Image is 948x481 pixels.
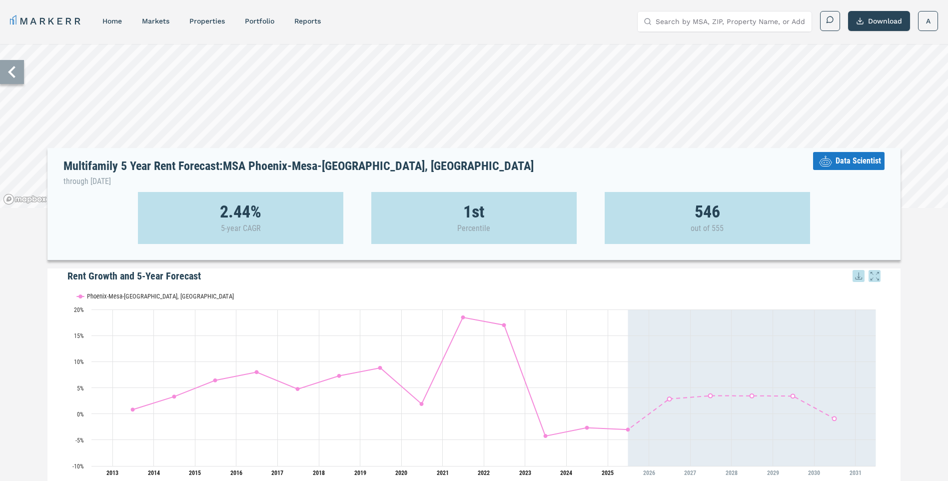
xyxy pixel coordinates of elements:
[77,411,84,418] text: 0%
[708,394,712,398] path: Monday, 28 Jun, 17:00, 3.46. Phoenix-Mesa-Scottsdale, AZ.
[294,17,321,25] a: reports
[77,385,84,392] text: 5%
[213,378,217,382] path: Sunday, 28 Jun, 17:00, 6.41. Phoenix-Mesa-Scottsdale, AZ.
[656,11,806,31] input: Search by MSA, ZIP, Property Name, or Address
[74,306,84,313] text: 20%
[808,469,820,476] tspan: 2030
[684,469,696,476] tspan: 2027
[106,469,118,476] tspan: 2013
[378,366,382,370] path: Friday, 28 Jun, 17:00, 8.81. Phoenix-Mesa-Scottsdale, AZ.
[245,17,274,25] a: Portfolio
[87,292,234,300] text: Phoenix-Mesa-[GEOGRAPHIC_DATA], [GEOGRAPHIC_DATA]
[254,370,258,374] path: Tuesday, 28 Jun, 17:00, 7.99. Phoenix-Mesa-Scottsdale, AZ.
[63,159,534,188] h1: Multifamily 5 Year Rent Forecast: MSA Phoenix-Mesa-[GEOGRAPHIC_DATA], [GEOGRAPHIC_DATA]
[478,469,490,476] tspan: 2022
[643,469,655,476] tspan: 2026
[189,17,225,25] a: properties
[543,434,547,438] path: Wednesday, 28 Jun, 17:00, -4.26. Phoenix-Mesa-Scottsdale, AZ.
[463,206,484,216] strong: 1st
[102,17,122,25] a: home
[148,469,160,476] tspan: 2014
[695,206,720,216] strong: 546
[691,223,724,233] p: out of 555
[926,16,931,26] span: A
[3,193,47,205] a: Mapbox logo
[602,469,614,476] tspan: 2025
[142,17,169,25] a: markets
[836,155,881,167] span: Data Scientist
[585,426,589,430] path: Friday, 28 Jun, 17:00, -2.67. Phoenix-Mesa-Scottsdale, AZ.
[667,397,671,401] path: Sunday, 28 Jun, 17:00, 2.85. Phoenix-Mesa-Scottsdale, AZ.
[419,402,423,406] path: Sunday, 28 Jun, 17:00, 1.89. Phoenix-Mesa-Scottsdale, AZ.
[461,315,465,319] path: Monday, 28 Jun, 17:00, 18.49. Phoenix-Mesa-Scottsdale, AZ.
[767,469,779,476] tspan: 2029
[354,469,366,476] tspan: 2019
[437,469,449,476] tspan: 2021
[849,469,861,476] tspan: 2031
[337,374,341,378] path: Thursday, 28 Jun, 17:00, 7.28. Phoenix-Mesa-Scottsdale, AZ.
[667,394,836,421] g: Phoenix-Mesa-Scottsdale, AZ, line 2 of 2 with 5 data points.
[813,152,885,170] button: Data Scientist
[63,175,534,188] p: through [DATE]
[172,394,176,398] path: Saturday, 28 Jun, 17:00, 3.29. Phoenix-Mesa-Scottsdale, AZ.
[230,469,242,476] tspan: 2016
[271,469,283,476] tspan: 2017
[220,206,261,216] strong: 2.44%
[502,323,506,327] path: Tuesday, 28 Jun, 17:00, 17.01. Phoenix-Mesa-Scottsdale, AZ.
[726,469,738,476] tspan: 2028
[74,332,84,339] text: 15%
[832,416,836,420] path: Friday, 28 Jun, 17:00, -0.91. Phoenix-Mesa-Scottsdale, AZ.
[750,394,754,398] path: Wednesday, 28 Jun, 17:00, 3.45. Phoenix-Mesa-Scottsdale, AZ.
[626,427,630,431] path: Saturday, 28 Jun, 17:00, -3.02. Phoenix-Mesa-Scottsdale, AZ.
[791,394,795,398] path: Thursday, 28 Jun, 17:00, 3.4. Phoenix-Mesa-Scottsdale, AZ.
[519,469,531,476] tspan: 2023
[10,14,82,28] a: MARKERR
[295,387,299,391] path: Wednesday, 28 Jun, 17:00, 4.75. Phoenix-Mesa-Scottsdale, AZ.
[75,437,84,444] text: -5%
[130,407,134,411] path: Friday, 28 Jun, 17:00, 0.8. Phoenix-Mesa-Scottsdale, AZ.
[918,11,938,31] button: A
[560,469,572,476] tspan: 2024
[313,469,325,476] tspan: 2018
[67,268,881,283] h5: Rent Growth and 5-Year Forecast
[72,463,84,470] text: -10%
[848,11,910,31] button: Download
[457,223,490,233] p: Percentile
[74,358,84,365] text: 10%
[221,223,261,233] p: 5-year CAGR
[189,469,201,476] tspan: 2015
[395,469,407,476] tspan: 2020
